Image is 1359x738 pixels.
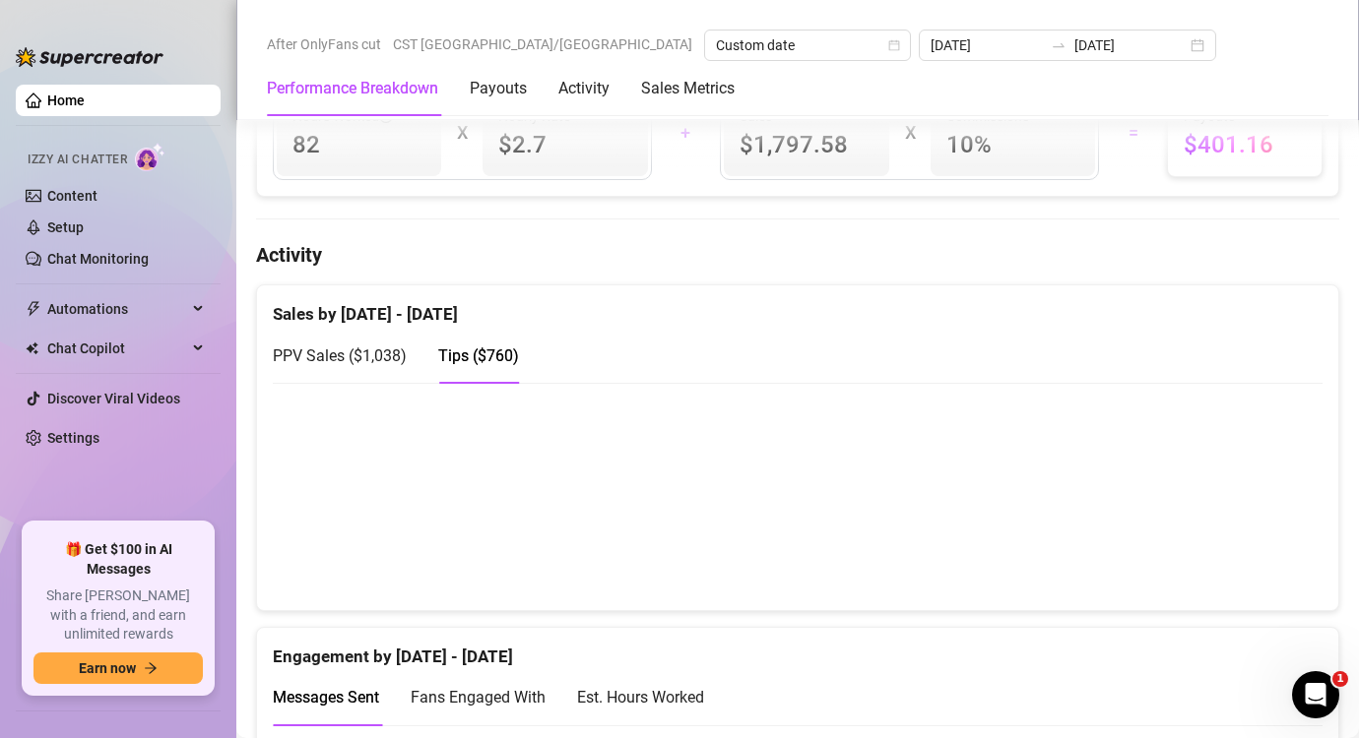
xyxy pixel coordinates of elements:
iframe: Intercom live chat [1292,671,1339,718]
a: Discover Viral Videos [47,391,180,406]
span: Share [PERSON_NAME] with a friend, and earn unlimited rewards [33,586,203,645]
span: 🎁 Get $100 in AI Messages [33,540,203,579]
span: CST [GEOGRAPHIC_DATA]/[GEOGRAPHIC_DATA] [393,30,692,59]
div: Payouts [470,77,527,100]
span: Automations [47,293,187,325]
img: Chat Copilot [26,341,38,355]
a: Setup [47,219,84,235]
h4: Activity [256,241,1339,269]
div: Performance Breakdown [267,77,438,100]
div: Sales Metrics [641,77,735,100]
span: to [1051,37,1067,53]
input: Start date [931,34,1043,56]
span: Custom date [716,31,899,60]
span: $401.16 [1184,129,1306,160]
button: Earn nowarrow-right [33,652,203,684]
span: $1,797.58 [740,129,873,160]
span: Tips ( $760 ) [438,346,519,365]
div: X [905,117,915,149]
div: = [1111,117,1155,149]
span: arrow-right [144,661,158,675]
span: Messages Sent [273,688,379,707]
div: X [457,117,467,149]
div: Activity [558,77,610,100]
span: Chat Copilot [47,333,187,364]
div: Engagement by [DATE] - [DATE] [273,628,1323,670]
div: Est. Hours Worked [577,685,704,709]
span: thunderbolt [26,301,41,317]
span: calendar [888,39,900,51]
span: Fans Engaged With [411,688,546,707]
span: PPV Sales ( $1,038 ) [273,346,407,365]
span: Earn now [79,660,136,676]
div: + [664,117,708,149]
a: Content [47,188,97,204]
span: 82 [292,129,425,160]
span: 10 % [946,129,1079,160]
a: Home [47,92,85,108]
div: Sales by [DATE] - [DATE] [273,285,1323,328]
img: logo-BBDzfeDw.svg [16,47,163,67]
span: 1 [1332,671,1348,687]
span: After OnlyFans cut [267,30,381,59]
a: Settings [47,430,99,446]
span: Izzy AI Chatter [28,151,127,169]
span: swap-right [1051,37,1067,53]
input: End date [1074,34,1187,56]
a: Chat Monitoring [47,251,149,267]
img: AI Chatter [135,143,165,171]
span: $2.7 [498,129,631,160]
